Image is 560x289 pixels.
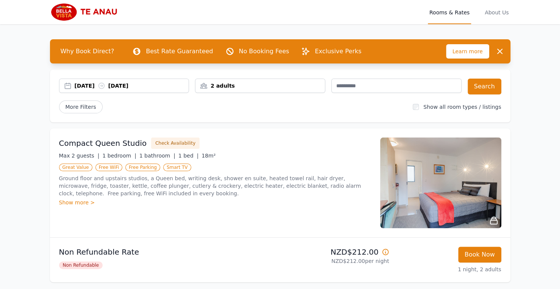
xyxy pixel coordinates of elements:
[151,138,200,149] button: Check Availability
[50,3,123,21] img: Bella Vista Te Anau
[446,44,489,59] span: Learn more
[125,164,160,171] span: Free Parking
[178,153,198,159] span: 1 bed |
[163,164,191,171] span: Smart TV
[195,82,325,90] div: 2 adults
[55,44,120,59] span: Why Book Direct?
[95,164,123,171] span: Free WiFi
[102,153,136,159] span: 1 bedroom |
[423,104,501,110] label: Show all room types / listings
[139,153,175,159] span: 1 bathroom |
[59,247,277,257] p: Non Refundable Rate
[59,153,100,159] span: Max 2 guests |
[146,47,213,56] p: Best Rate Guaranteed
[239,47,289,56] p: No Booking Fees
[59,175,371,197] p: Ground floor and upstairs studios, a Queen bed, writing desk, shower en suite, heated towel rail,...
[201,153,215,159] span: 18m²
[59,261,103,269] span: Non Refundable
[59,138,147,148] h3: Compact Queen Studio
[283,247,389,257] p: NZD$212.00
[468,79,501,94] button: Search
[75,82,189,90] div: [DATE] [DATE]
[458,247,501,263] button: Book Now
[59,164,92,171] span: Great Value
[59,100,103,113] span: More Filters
[315,47,361,56] p: Exclusive Perks
[283,257,389,265] p: NZD$212.00 per night
[59,199,371,206] div: Show more >
[395,266,501,273] p: 1 night, 2 adults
